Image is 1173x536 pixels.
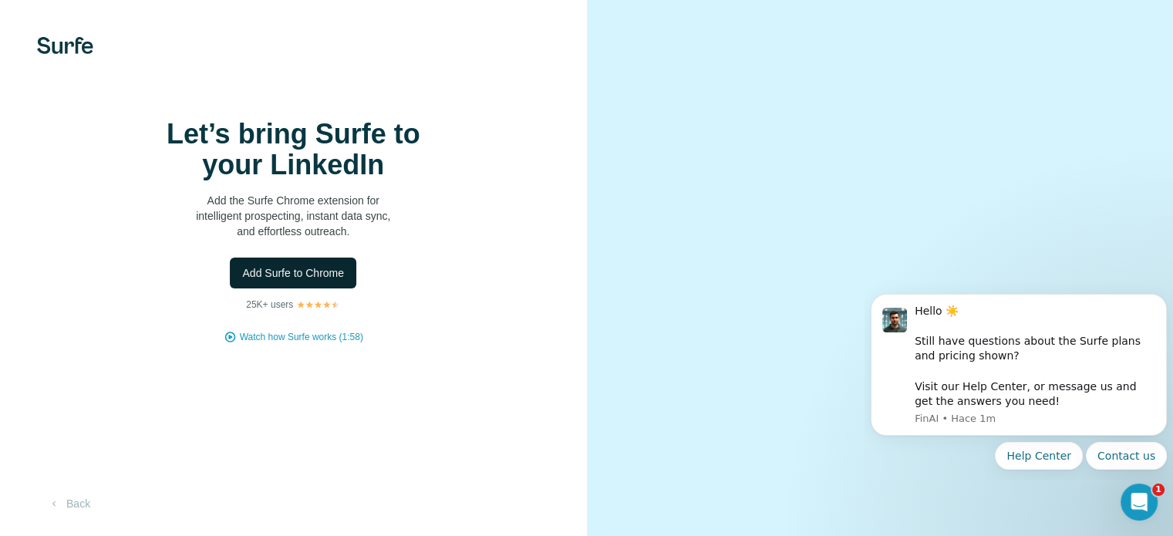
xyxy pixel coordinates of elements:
span: Add Surfe to Chrome [242,265,344,281]
h1: Let’s bring Surfe to your LinkedIn [139,119,447,180]
img: Rating Stars [296,300,340,309]
button: Back [37,490,101,517]
iframe: Intercom notifications mensaje [865,280,1173,479]
p: 25K+ users [246,298,293,312]
img: Surfe's logo [37,37,93,54]
button: Watch how Surfe works (1:58) [240,330,363,344]
iframe: Intercom live chat [1121,484,1158,521]
span: 1 [1152,484,1165,496]
button: Add Surfe to Chrome [230,258,356,288]
p: Add the Surfe Chrome extension for intelligent prospecting, instant data sync, and effortless out... [139,193,447,239]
